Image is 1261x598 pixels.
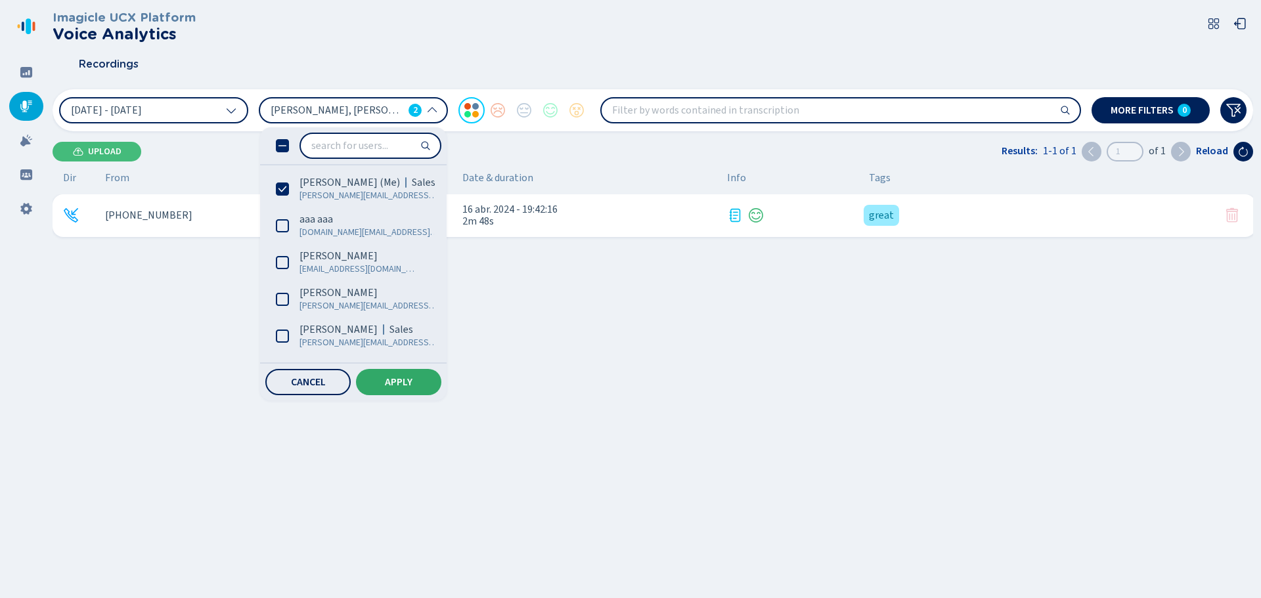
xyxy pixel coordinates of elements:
button: More filters0 [1092,97,1210,123]
svg: chevron-down [226,105,236,116]
svg: search [420,140,431,151]
input: Filter by words contained in transcription [602,98,1080,122]
svg: chevron-right [1176,146,1186,157]
span: aaa aaa [299,213,333,226]
span: [EMAIL_ADDRESS][DOMAIN_NAME] [299,263,418,276]
span: [PERSON_NAME][EMAIL_ADDRESS][DOMAIN_NAME] [299,189,439,202]
button: Your role doesn't allow you to delete this conversation [1224,207,1240,223]
svg: box-arrow-left [1233,17,1247,30]
span: [PERSON_NAME][EMAIL_ADDRESS][DOMAIN_NAME] [299,336,439,349]
svg: dashboard-filled [20,66,33,79]
div: Recordings [9,92,43,121]
span: [PERSON_NAME] [299,249,378,263]
span: Results: [1002,145,1038,157]
div: Dashboard [9,58,43,87]
div: Settings [9,194,43,223]
button: Next page [1171,142,1191,161]
span: Info [727,172,746,184]
span: More filters [1111,105,1174,116]
button: Upload [53,142,141,161]
span: Cancel [291,377,326,387]
span: [DATE] - [DATE] [71,105,142,116]
span: Date & duration [462,172,717,184]
span: Reload [1196,145,1228,157]
span: Apply [385,377,412,387]
span: Upload [88,146,122,157]
span: [PERSON_NAME] [299,323,378,336]
button: Reload the current page [1233,142,1253,161]
span: Tags [869,172,891,184]
div: Transcription available [727,207,743,223]
div: Incoming call [63,207,79,223]
svg: chevron-left [1086,146,1097,157]
svg: mic-fill [20,100,33,113]
input: search for users... [301,134,440,158]
span: [PERSON_NAME] [299,286,378,299]
h3: Imagicle UCX Platform [53,11,196,25]
button: Previous page [1082,142,1101,161]
span: [PERSON_NAME] (Me) [299,176,400,189]
svg: funnel-disabled [1226,102,1241,118]
button: Clear filters [1220,97,1247,123]
span: 1-1 of 1 [1043,145,1076,157]
span: great [869,207,894,223]
button: [DATE] - [DATE] [59,97,248,123]
span: 0 [1182,105,1187,116]
span: [PERSON_NAME], [PERSON_NAME] [271,103,403,117]
div: great [864,205,899,226]
span: Sales [389,323,413,336]
span: Sales [412,176,435,189]
span: Recordings [79,58,139,70]
svg: search [1060,105,1071,116]
svg: alarm-filled [20,134,33,147]
span: From [105,172,129,184]
span: [PERSON_NAME][EMAIL_ADDRESS][DOMAIN_NAME] [299,299,439,312]
span: [DOMAIN_NAME][EMAIL_ADDRESS][DOMAIN_NAME] [299,226,439,239]
div: Groups [9,160,43,189]
svg: icon-emoji-smile [748,207,764,223]
svg: telephone-inbound [63,207,79,223]
svg: arrow-clockwise [1238,146,1249,157]
button: Apply [356,369,441,395]
span: Dir [63,172,76,184]
span: of 1 [1149,145,1166,157]
svg: chevron-up [427,105,437,116]
div: Alarms [9,126,43,155]
div: Positive sentiment [748,207,764,223]
button: Cancel [265,369,351,395]
svg: trash-fill [1224,207,1240,223]
svg: groups-filled [20,168,33,181]
span: 2 [413,104,418,117]
h2: Voice Analytics [53,25,196,43]
svg: journal-text [727,207,743,223]
svg: cloud-upload [73,146,83,157]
